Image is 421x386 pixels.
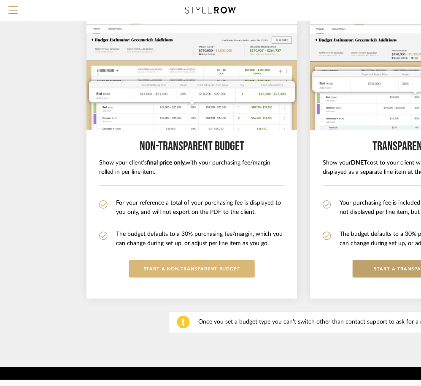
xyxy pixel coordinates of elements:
li: The budget defaults to a 30% purchasing fee/margin, which you can change during set up, or adjust... [99,230,285,248]
b: final price only, [147,160,186,166]
h5: Non-Transparent BUDGET [99,139,285,154]
li: For your reference a total of your purchasing fee is displayed to you only, and will not export o... [99,199,285,217]
img: nontransparent.png [86,12,297,130]
b: DNET [351,160,367,166]
h6: Show your client’s with your purchasing fee/margin rolled in per line-item. [99,159,285,177]
button: START A Non-Transparent BUDGET [129,260,255,278]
